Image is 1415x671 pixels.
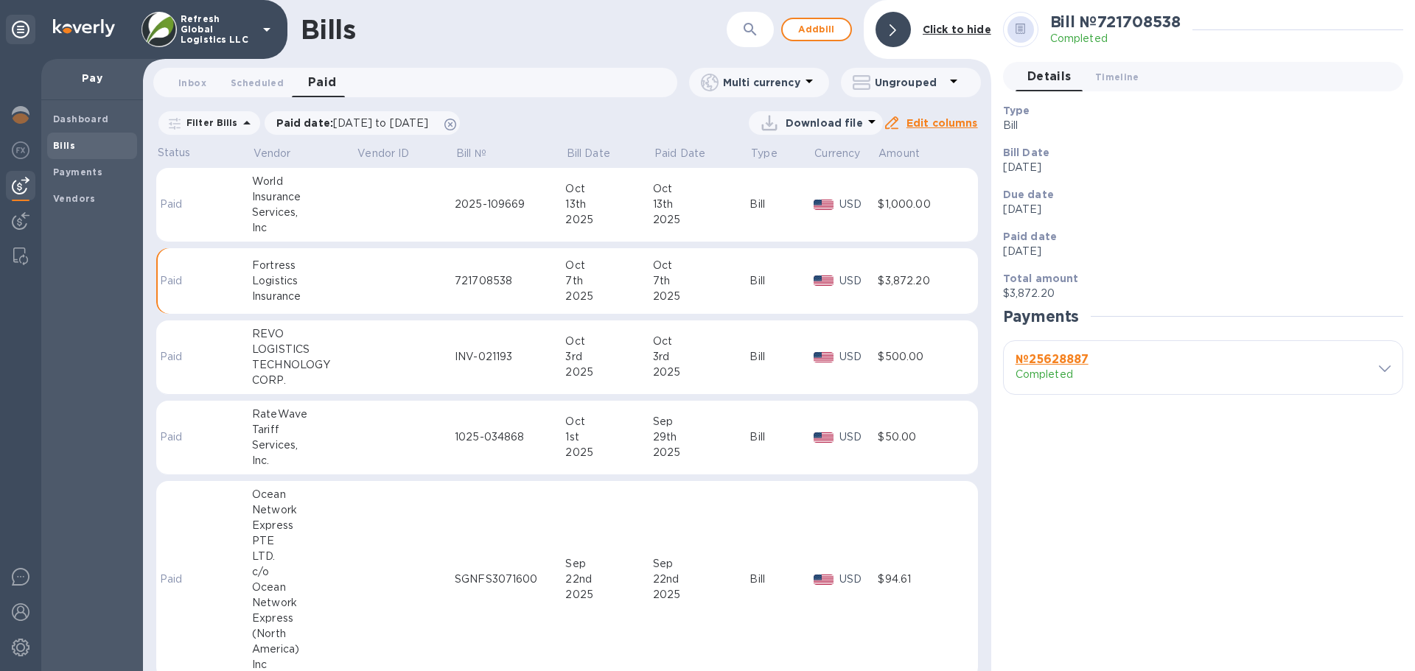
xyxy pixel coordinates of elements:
b: Due date [1003,189,1054,200]
p: Completed [1016,367,1184,382]
div: Sep [653,414,750,429]
div: $500.00 [878,349,962,365]
p: [DATE] [1003,202,1391,217]
button: Addbill [781,18,852,41]
p: USD [839,273,878,289]
p: [DATE] [1003,244,1391,259]
img: USD [814,352,834,362]
div: RateWave [252,407,357,422]
span: Add bill [794,21,839,38]
div: Unpin categories [6,15,35,44]
div: 2025 [565,445,652,460]
img: USD [814,575,834,585]
p: Amount [879,146,920,161]
div: Oct [565,258,652,273]
div: 2025 [565,289,652,304]
div: 7th [653,273,750,289]
b: Dashboard [53,113,109,124]
span: Paid [308,72,337,93]
b: Paid date [1003,231,1057,242]
p: $3,872.20 [1003,286,1391,301]
h1: Bills [301,14,355,45]
div: Inc [252,220,357,236]
div: REVO [252,326,357,342]
div: 2025-109669 [455,197,565,212]
div: Express [252,611,357,626]
span: Type [751,146,797,161]
div: 13th [653,197,750,212]
b: Type [1003,105,1030,116]
div: LTD. [252,549,357,564]
span: Bill № [456,146,506,161]
p: Paid [160,197,200,212]
div: America) [252,642,357,657]
div: 22nd [653,572,750,587]
div: 3rd [653,349,750,365]
div: 1025-034868 [455,429,565,445]
b: Click to hide [923,24,991,35]
div: 29th [653,429,750,445]
span: Vendor [254,146,310,161]
div: $50.00 [878,429,962,445]
div: $3,872.20 [878,273,962,289]
span: Paid Date [654,146,724,161]
div: TECHNOLOGY [252,357,357,373]
div: World [252,174,357,189]
div: Bill [750,572,814,587]
div: 2025 [653,365,750,380]
div: INV-021193 [455,349,565,365]
p: Bill № [456,146,486,161]
p: Download file [786,116,863,130]
p: Filter Bills [181,116,238,129]
div: 2025 [653,587,750,603]
span: Vendor ID [358,146,429,161]
b: № 25628887 [1016,352,1089,366]
div: Bill [750,429,814,445]
div: Oct [565,334,652,349]
div: Bill [750,197,814,212]
div: LOGISTICS [252,342,357,357]
div: $1,000.00 [878,197,962,212]
div: Services, [252,205,357,220]
span: Bill Date [567,146,629,161]
p: Completed [1050,31,1181,46]
p: USD [839,197,878,212]
div: SGNFS3071600 [455,572,565,587]
div: Ocean [252,487,357,502]
div: 2025 [565,587,652,603]
div: 2025 [565,365,652,380]
p: Pay [53,71,131,85]
b: Payments [53,166,102,178]
div: (North [252,626,357,642]
p: Paid [160,349,200,365]
div: Logistics [252,273,357,289]
p: Bill [1003,118,1391,133]
div: Network [252,595,357,611]
div: 22nd [565,572,652,587]
p: Type [751,146,778,161]
div: Oct [565,181,652,197]
u: Edit columns [906,117,978,129]
p: Currency [815,146,861,161]
div: 2025 [653,289,750,304]
div: Oct [653,181,750,197]
div: 2025 [565,212,652,228]
p: USD [839,429,878,445]
p: Paid Date [654,146,705,161]
p: Paid date : [276,116,436,130]
p: Paid [160,572,200,587]
div: Sep [565,556,652,572]
img: USD [814,200,834,210]
span: Amount [879,146,940,161]
div: 2025 [653,212,750,228]
div: Sep [653,556,750,572]
p: Status [158,145,203,161]
p: Paid [160,273,200,289]
p: USD [839,349,878,365]
p: USD [839,572,878,587]
div: 1st [565,429,652,445]
p: Ungrouped [875,75,945,90]
div: 2025 [653,445,750,460]
img: USD [814,432,834,443]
